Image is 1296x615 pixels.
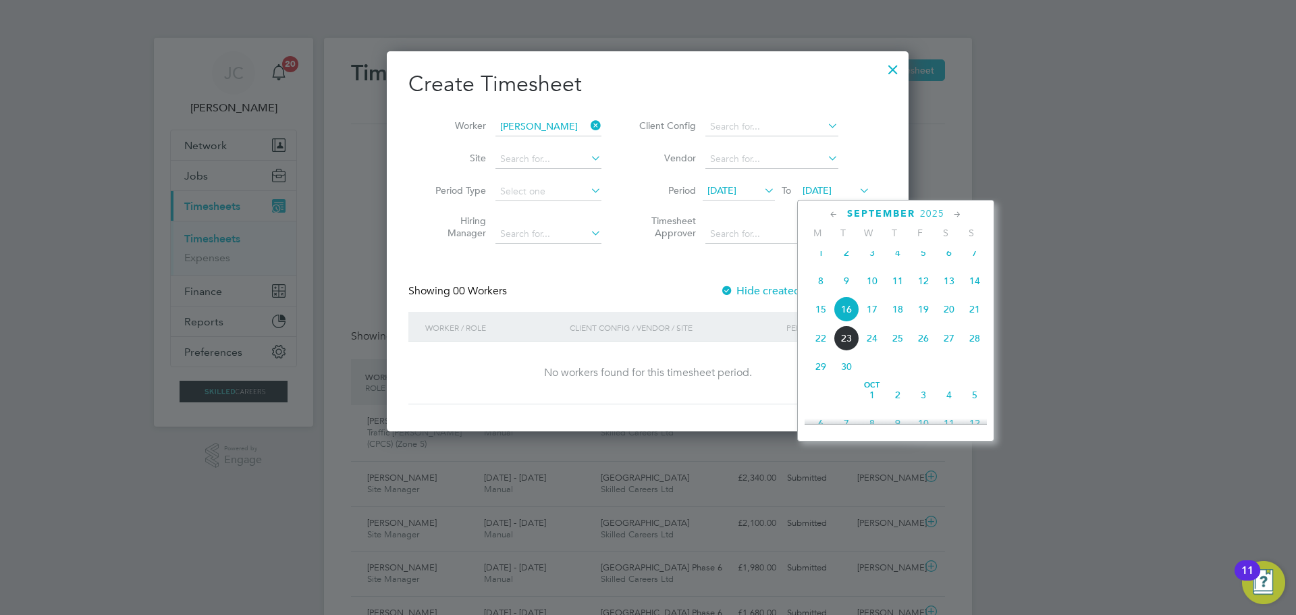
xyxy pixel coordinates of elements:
span: 20 [936,296,962,322]
label: Vendor [635,152,696,164]
label: Timesheet Approver [635,215,696,239]
span: 22 [808,325,834,351]
span: 12 [911,268,936,294]
span: [DATE] [803,184,832,196]
div: Showing [408,284,510,298]
span: 2 [885,382,911,408]
span: Oct [859,382,885,389]
label: Site [425,152,486,164]
span: 11 [936,410,962,436]
span: 6 [808,410,834,436]
span: 1 [808,240,834,265]
span: 19 [911,296,936,322]
span: 13 [936,268,962,294]
span: 30 [834,354,859,379]
span: 26 [911,325,936,351]
input: Search for... [495,117,601,136]
span: 16 [834,296,859,322]
span: 10 [859,268,885,294]
span: 11 [885,268,911,294]
span: 7 [962,240,988,265]
span: 29 [808,354,834,379]
span: T [882,227,907,239]
div: Worker / Role [422,312,566,343]
span: F [907,227,933,239]
span: [DATE] [707,184,736,196]
span: 4 [885,240,911,265]
label: Hide created timesheets [720,284,857,298]
span: 14 [962,268,988,294]
span: 24 [859,325,885,351]
div: No workers found for this timesheet period. [422,366,873,380]
span: 2 [834,240,859,265]
span: 5 [962,382,988,408]
span: 00 Workers [453,284,507,298]
span: 10 [911,410,936,436]
span: 4 [936,382,962,408]
h2: Create Timesheet [408,70,887,99]
span: 27 [936,325,962,351]
span: 17 [859,296,885,322]
span: 12 [962,410,988,436]
span: 23 [834,325,859,351]
span: 2025 [920,208,944,219]
span: S [933,227,959,239]
span: 6 [936,240,962,265]
span: 9 [834,268,859,294]
span: 18 [885,296,911,322]
span: 3 [859,240,885,265]
span: 5 [911,240,936,265]
div: Client Config / Vendor / Site [566,312,783,343]
span: To [778,182,795,199]
input: Search for... [495,225,601,244]
span: 3 [911,382,936,408]
span: 1 [859,382,885,408]
button: Open Resource Center, 11 new notifications [1242,561,1285,604]
span: 7 [834,410,859,436]
span: 8 [859,410,885,436]
input: Search for... [705,117,838,136]
label: Period [635,184,696,196]
label: Period Type [425,184,486,196]
span: 28 [962,325,988,351]
span: S [959,227,984,239]
label: Hiring Manager [425,215,486,239]
span: 9 [885,410,911,436]
input: Search for... [495,150,601,169]
span: W [856,227,882,239]
input: Search for... [705,225,838,244]
input: Search for... [705,150,838,169]
label: Worker [425,119,486,132]
span: M [805,227,830,239]
span: 25 [885,325,911,351]
span: 21 [962,296,988,322]
span: September [847,208,915,219]
div: 11 [1241,570,1253,588]
div: Period [783,312,873,343]
span: 15 [808,296,834,322]
span: 8 [808,268,834,294]
input: Select one [495,182,601,201]
label: Client Config [635,119,696,132]
span: T [830,227,856,239]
